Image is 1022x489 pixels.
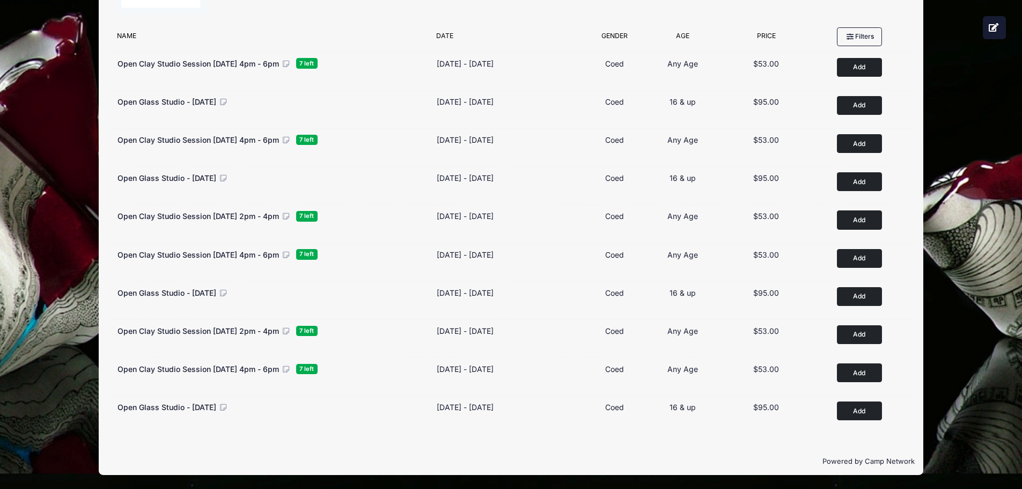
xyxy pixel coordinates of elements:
[117,326,279,335] span: Open Clay Studio Session [DATE] 2pm - 4pm
[117,173,216,183] span: Open Glass Studio - [DATE]
[837,172,882,191] button: Add
[753,173,779,183] span: $95.00
[753,59,779,68] span: $53.00
[296,326,318,336] span: 7 left
[296,58,318,68] span: 7 left
[117,211,279,221] span: Open Clay Studio Session [DATE] 2pm - 4pm
[605,97,624,106] span: Coed
[437,58,494,69] div: [DATE] - [DATE]
[753,250,779,259] span: $53.00
[667,250,698,259] span: Any Age
[667,59,698,68] span: Any Age
[605,326,624,335] span: Coed
[117,364,279,374] span: Open Clay Studio Session [DATE] 4pm - 6pm
[837,210,882,229] button: Add
[605,59,624,68] span: Coed
[431,31,583,46] div: Date
[605,135,624,144] span: Coed
[107,456,915,467] p: Powered by Camp Network
[753,135,779,144] span: $53.00
[583,31,646,46] div: Gender
[437,96,494,107] div: [DATE] - [DATE]
[117,288,216,297] span: Open Glass Studio - [DATE]
[117,135,279,144] span: Open Clay Studio Session [DATE] 4pm - 6pm
[605,211,624,221] span: Coed
[647,31,719,46] div: Age
[670,288,696,297] span: 16 & up
[753,364,779,374] span: $53.00
[753,403,779,412] span: $95.00
[112,31,431,46] div: Name
[837,287,882,306] button: Add
[667,135,698,144] span: Any Age
[605,288,624,297] span: Coed
[667,326,698,335] span: Any Age
[837,27,882,46] button: Filters
[718,31,814,46] div: Price
[667,364,698,374] span: Any Age
[753,97,779,106] span: $95.00
[117,250,279,259] span: Open Clay Studio Session [DATE] 4pm - 6pm
[837,402,882,420] button: Add
[296,364,318,374] span: 7 left
[437,363,494,375] div: [DATE] - [DATE]
[753,288,779,297] span: $95.00
[837,96,882,115] button: Add
[667,211,698,221] span: Any Age
[605,250,624,259] span: Coed
[753,211,779,221] span: $53.00
[117,403,216,412] span: Open Glass Studio - [DATE]
[670,403,696,412] span: 16 & up
[437,172,494,184] div: [DATE] - [DATE]
[670,173,696,183] span: 16 & up
[437,325,494,337] div: [DATE] - [DATE]
[605,403,624,412] span: Coed
[605,173,624,183] span: Coed
[605,364,624,374] span: Coed
[437,287,494,298] div: [DATE] - [DATE]
[837,249,882,268] button: Add
[670,97,696,106] span: 16 & up
[437,249,494,260] div: [DATE] - [DATE]
[837,134,882,153] button: Add
[753,326,779,335] span: $53.00
[437,134,494,145] div: [DATE] - [DATE]
[117,97,216,106] span: Open Glass Studio - [DATE]
[437,402,494,413] div: [DATE] - [DATE]
[837,325,882,344] button: Add
[437,210,494,222] div: [DATE] - [DATE]
[296,135,318,145] span: 7 left
[837,363,882,382] button: Add
[296,249,318,259] span: 7 left
[117,59,279,68] span: Open Clay Studio Session [DATE] 4pm - 6pm
[837,58,882,77] button: Add
[296,211,318,221] span: 7 left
